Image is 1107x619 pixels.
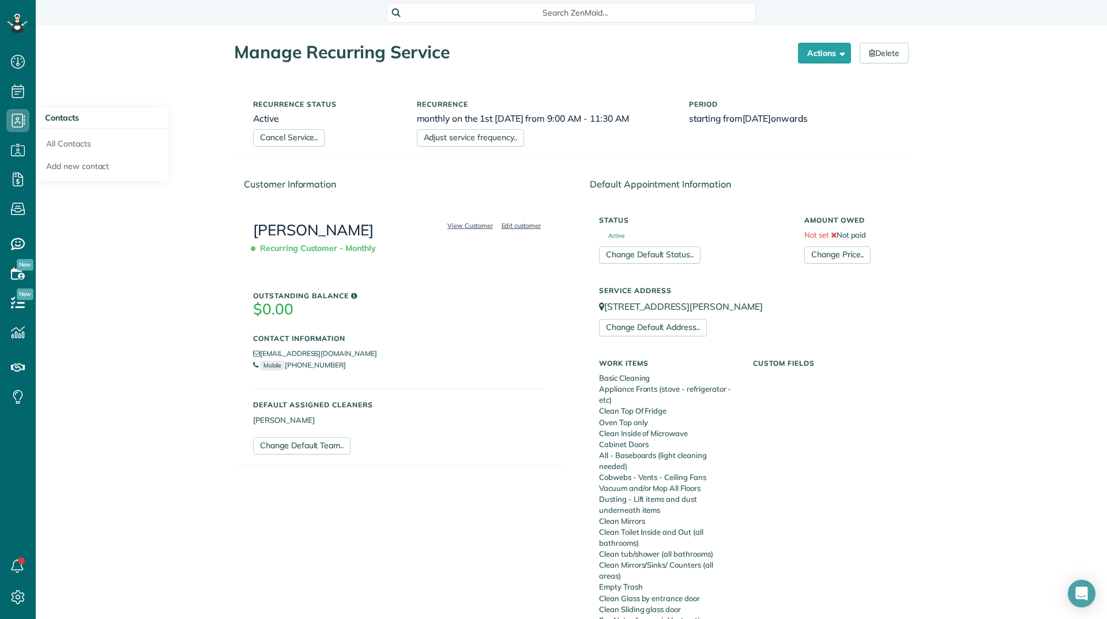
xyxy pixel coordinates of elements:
h5: Custom Fields [753,359,890,367]
li: [EMAIL_ADDRESS][DOMAIN_NAME] [253,348,544,359]
a: Change Default Address.. [599,319,707,336]
div: Default Appointment Information [581,168,908,200]
h5: Service Address [599,287,890,294]
h5: Contact Information [253,335,544,342]
h5: Period [689,100,890,108]
h5: Amount Owed [804,216,890,224]
li: Dusting - Lift items and dust underneath items [599,494,736,516]
li: Clean Top Of Fridge [599,406,736,417]
li: Clean Inside of Microwave [599,428,736,439]
li: Appliance Fronts (stove - refrigerator - etc) [599,384,736,406]
a: Change Default Status.. [599,246,701,264]
span: Contacts [45,112,79,123]
li: Clean tub/shower (all bathrooms) [599,549,736,560]
a: Edit customer [498,220,545,231]
span: Not set [804,230,829,239]
a: Adjust service frequency.. [417,129,524,147]
h6: monthly on the 1st [DATE] from 9:00 AM - 11:30 AM [417,114,672,123]
h6: starting from onwards [689,114,890,123]
span: [DATE] [743,112,771,124]
button: Actions [798,43,851,63]
li: Clean Glass by entrance door [599,593,736,604]
li: Basic Cleaning [599,373,736,384]
h5: Outstanding Balance [253,292,544,299]
h1: Manage Recurring Service [234,43,789,62]
small: Mobile [260,361,285,370]
h3: $0.00 [253,301,544,318]
h5: Work Items [599,359,736,367]
a: Mobile[PHONE_NUMBER] [253,361,346,369]
h5: Default Assigned Cleaners [253,401,544,408]
li: Clean Mirrors [599,516,736,527]
span: New [17,259,33,271]
div: Customer Information [235,168,563,200]
span: New [17,288,33,300]
li: Clean Mirrors/Sinks/ Counters (all areas) [599,560,736,582]
li: Clean Sliding glass door [599,604,736,615]
a: Change Default Team.. [253,437,351,455]
li: Vacuum and/or Mop All Floors [599,483,736,494]
h6: Active [253,114,400,123]
a: Cancel Service.. [253,129,325,147]
li: Cabinet Doors [599,439,736,450]
a: View Customer [444,220,496,231]
a: [PERSON_NAME] [253,220,374,239]
li: Oven Top only [599,417,736,428]
div: Not paid [796,211,898,264]
span: Active [599,233,624,239]
a: Add new contact [36,155,168,182]
a: Delete [860,43,909,63]
li: [PERSON_NAME] [253,415,544,426]
li: Cobwebs - Vents - Ceiling Fans [599,472,736,483]
a: All Contacts [36,129,168,155]
span: Recurring Customer - Monthly [253,238,381,258]
h5: Status [599,216,787,224]
h5: Recurrence [417,100,672,108]
div: Open Intercom Messenger [1068,580,1095,607]
li: Clean Toilet Inside and Out (all bathrooms) [599,527,736,549]
a: Change Price.. [804,246,871,264]
li: All - Baseboards (light cleaning needed) [599,450,736,472]
li: Empty Trash [599,582,736,592]
p: [STREET_ADDRESS][PERSON_NAME] [599,300,890,313]
h5: Recurrence status [253,100,400,108]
